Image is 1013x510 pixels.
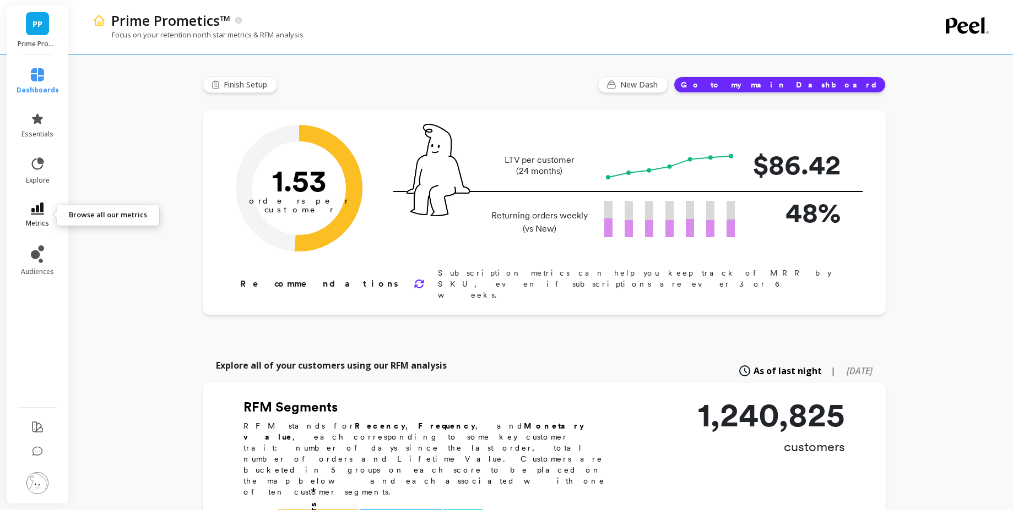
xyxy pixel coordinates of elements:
span: PP [32,18,42,30]
span: [DATE] [847,365,873,377]
p: customers [698,438,845,456]
p: LTV per customer (24 months) [488,155,591,177]
p: Prime Prometics™ [18,40,58,48]
p: 48% [752,192,841,233]
p: Returning orders weekly (vs New) [488,209,591,235]
img: profile picture [26,472,48,494]
h2: RFM Segments [243,398,618,416]
p: $86.42 [752,144,841,185]
b: Frequency [418,421,475,430]
p: RFM stands for , , and , each corresponding to some key customer trait: number of days since the ... [243,420,618,497]
button: New Dash [598,76,668,93]
b: Recency [355,421,405,430]
span: | [831,364,836,377]
p: Explore all of your customers using our RFM analysis [216,359,447,372]
tspan: customer [264,205,334,215]
span: New Dash [620,79,661,90]
button: Finish Setup [203,76,278,93]
span: essentials [21,130,53,139]
p: Prime Prometics™ [111,11,230,30]
p: Subscription metrics can help you keep track of MRR by SKU, even if subscriptions are ever 3 or 6... [438,267,851,300]
img: pal seatted on line [407,124,470,216]
button: Go to my main Dashboard [674,76,886,93]
span: explore [26,176,50,185]
tspan: orders per [249,196,349,206]
p: Focus on your retention north star metrics & RFM analysis [93,30,304,40]
span: dashboards [17,86,59,95]
span: audiences [21,267,54,276]
span: As of last night [754,364,822,377]
span: Finish Setup [224,79,270,90]
span: metrics [26,219,49,228]
img: header icon [93,14,106,27]
p: Recommendations [240,277,400,290]
p: 1,240,825 [698,398,845,431]
text: 1.53 [272,162,326,199]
